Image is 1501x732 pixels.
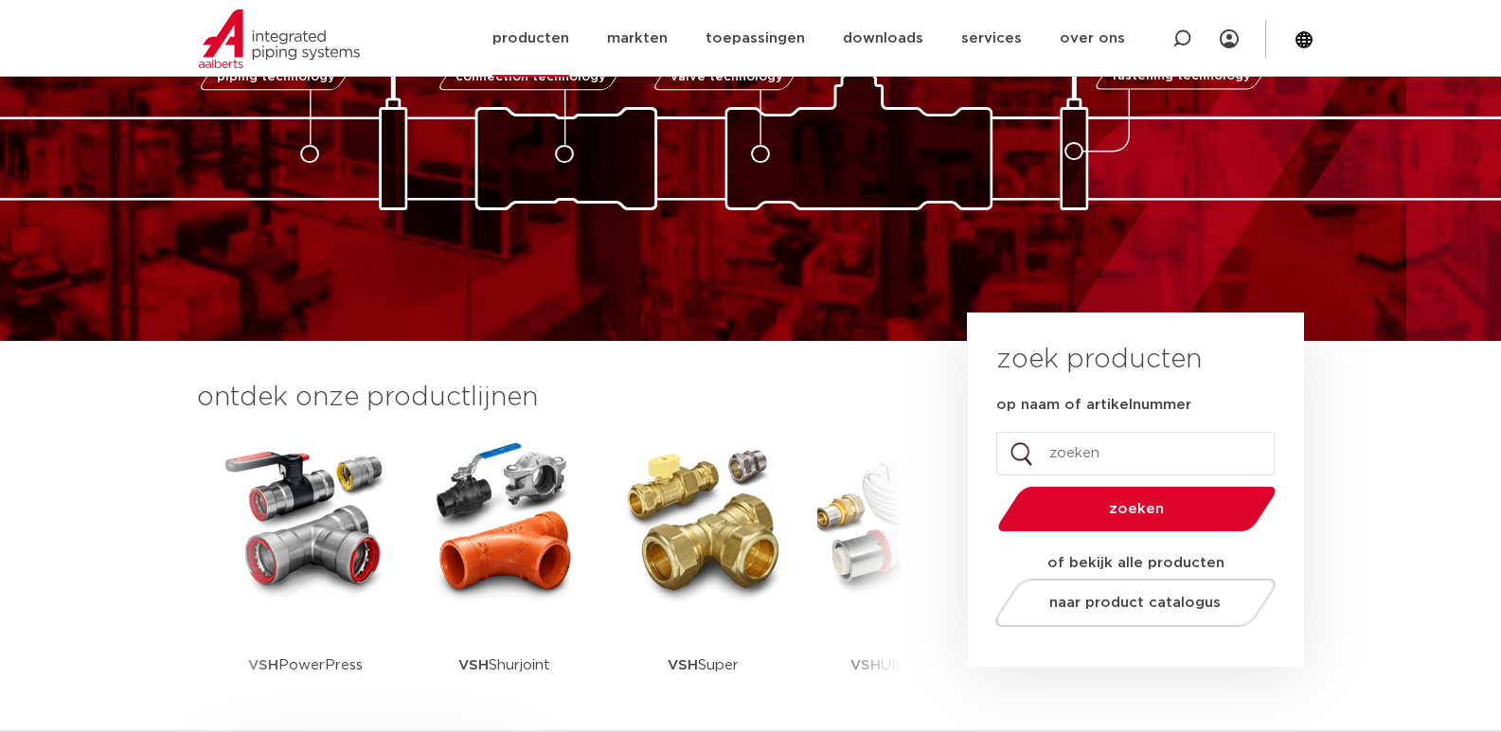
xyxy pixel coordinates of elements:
[990,485,1283,533] button: zoeken
[248,606,363,724] p: PowerPress
[1047,556,1224,570] strong: of bekijk alle producten
[618,436,789,724] a: VSHSuper
[458,658,489,672] strong: VSH
[1046,502,1227,516] span: zoeken
[197,379,903,417] h3: ontdek onze productlijnen
[248,658,278,672] strong: VSH
[420,436,590,724] a: VSHShurjoint
[455,71,605,83] span: connection technology
[996,432,1275,475] input: zoeken
[817,436,988,724] a: VSHUltraPress
[990,579,1280,627] a: naar product catalogus
[670,71,783,83] span: valve technology
[668,658,698,672] strong: VSH
[850,658,881,672] strong: VSH
[996,396,1191,415] label: op naam of artikelnummer
[1049,596,1221,610] span: naar product catalogus
[221,436,391,724] a: VSHPowerPress
[458,606,550,724] p: Shurjoint
[996,341,1202,379] h3: zoek producten
[668,606,739,724] p: Super
[217,71,335,83] span: piping technology
[1112,71,1251,83] span: fastening technology
[850,606,954,724] p: UltraPress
